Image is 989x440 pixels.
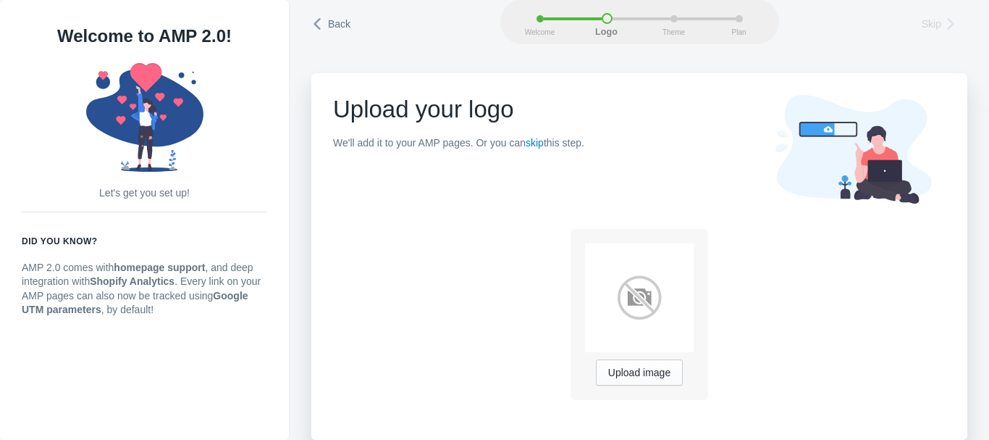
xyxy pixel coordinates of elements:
a: skip [526,137,544,149]
a: Skip [922,13,964,33]
img: logo_orange.svg [23,23,35,35]
strong: Google UTM parameters [22,290,248,316]
h6: Did you know? [22,234,267,249]
img: no-image-available.png [585,244,694,352]
span: Logo [589,28,625,38]
p: We'll add it to your AMP pages. Or you can this step. [333,136,584,151]
div: Domain Overview [55,86,130,95]
img: tab_keywords_by_traffic_grey.svg [144,84,156,96]
h1: Welcome to AMP 2.0! [22,22,267,51]
strong: homepage support [114,262,205,273]
div: v 4.0.25 [41,23,71,35]
button: Upload image [596,360,683,386]
span: Welcome [522,28,558,36]
strong: Shopify Analytics [90,275,174,287]
p: AMP 2.0 comes with , and deep integration with . Every link on your AMP pages can also now be tra... [22,261,267,317]
a: Back [311,13,353,33]
span: Back [328,17,350,31]
div: Keywords by Traffic [160,86,244,95]
h1: Upload your logo [333,95,584,124]
span: Theme [656,28,692,36]
iframe: Drift Widget Chat Controller [917,368,972,423]
p: Let's get you set up! [22,186,267,201]
span: Plan [721,28,757,36]
img: website_grey.svg [23,38,35,49]
div: Domain: [DOMAIN_NAME] [38,38,159,49]
span: Upload image [608,368,670,379]
span: Skip [922,17,941,31]
img: tab_domain_overview_orange.svg [39,84,51,96]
